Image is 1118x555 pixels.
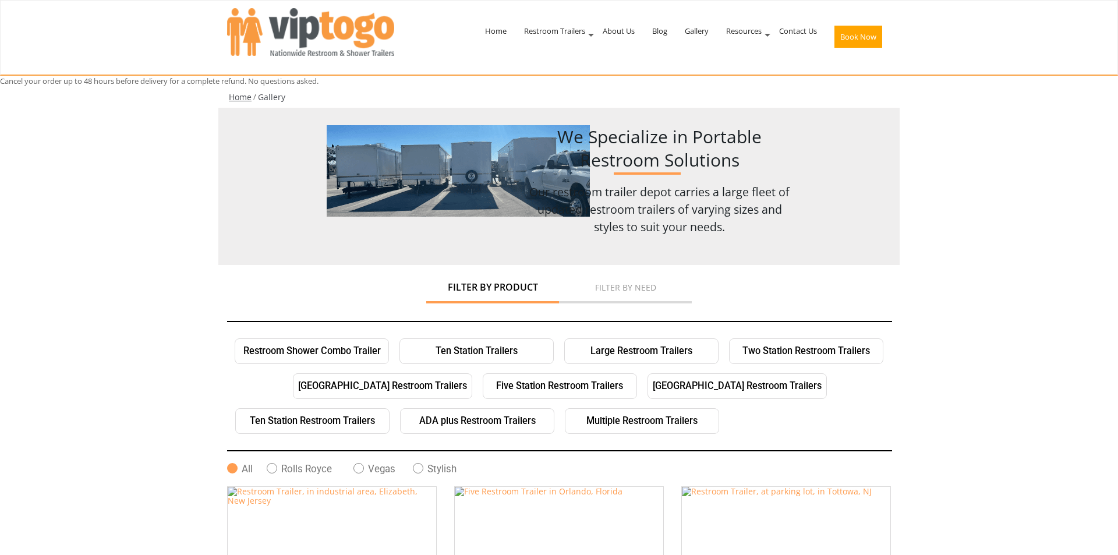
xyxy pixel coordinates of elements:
label: Rolls Royce [267,463,353,475]
a: Home [229,91,252,102]
a: Ten Station Trailers [399,338,554,364]
a: Multiple Restroom Trailers [565,408,719,434]
a: Ten Station Restroom Trailers [235,408,390,434]
a: Large Restroom Trailers [564,338,719,364]
a: [GEOGRAPHIC_DATA] Restroom Trailers [293,373,472,399]
a: Filter by Product [426,277,559,292]
a: [GEOGRAPHIC_DATA] Restroom Trailers [648,373,827,399]
a: Contact Us [770,1,826,61]
a: Home [476,1,515,61]
label: Stylish [413,463,479,475]
img: trailer-images.png [327,125,590,217]
a: Gallery [676,1,717,61]
a: Restroom Trailers [515,1,594,61]
a: ADA plus Restroom Trailers [400,408,554,434]
button: Book Now [834,26,882,48]
a: Resources [717,1,770,61]
label: All [227,463,267,475]
a: Restroom Shower Combo Trailer [235,338,389,364]
h1: We Specialize in Portable Restroom Solutions [528,125,791,172]
ul: / [227,91,891,103]
a: Filter by Need [559,277,692,292]
label: Vegas [353,463,413,475]
a: Five Station Restroom Trailers [483,373,637,399]
a: About Us [594,1,643,61]
a: Gallery [258,91,285,102]
a: Two Station Restroom Trailers [729,338,883,364]
a: Blog [643,1,676,61]
img: VIPTOGO [227,8,394,56]
a: Book Now [826,1,891,73]
p: Our restroom trailer depot carries a large fleet of updated restroom trailers of varying sizes an... [528,183,791,236]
